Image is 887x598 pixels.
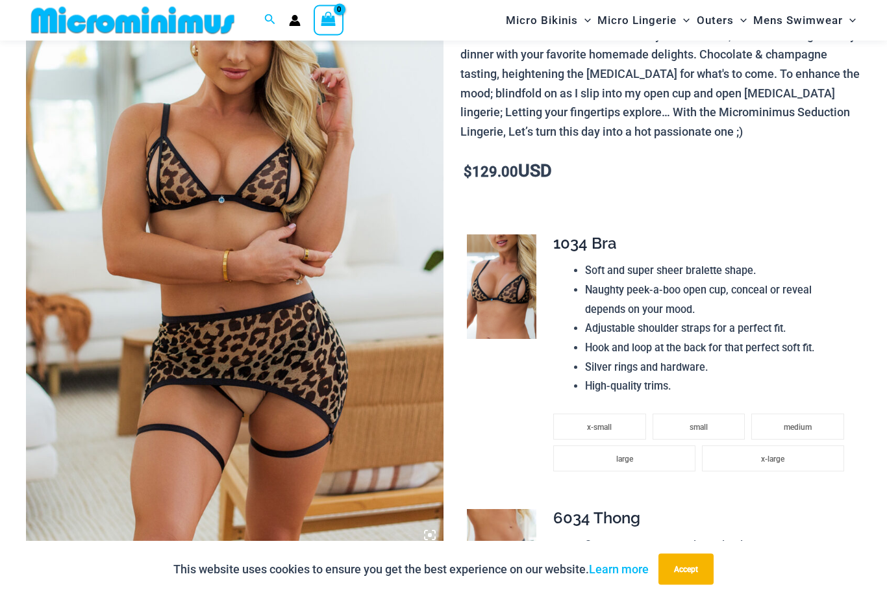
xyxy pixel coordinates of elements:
span: large [616,455,633,464]
span: Menu Toggle [677,4,690,37]
img: MM SHOP LOGO FLAT [26,6,240,35]
a: Search icon link [264,12,276,29]
a: OutersMenu ToggleMenu Toggle [693,4,750,37]
a: View Shopping Cart, empty [314,5,344,35]
span: Micro Bikinis [506,4,578,37]
li: Naughty peek-a-boo open cup, conceal or reveal depends on your mood. [585,281,851,319]
li: small [653,414,745,440]
p: This website uses cookies to ensure you get the best experience on our website. [173,560,649,579]
a: Account icon link [289,15,301,27]
span: $ [464,164,472,181]
li: medium [751,414,844,440]
p: USD [460,162,861,182]
p: Let’s set the mood this Valentine’s Day... Soft music, warm candlelight. Cozy dinner with your fa... [460,27,861,142]
li: High-quality trims. [585,377,851,397]
span: medium [784,423,812,432]
li: Silver rings and hardware. [585,358,851,378]
span: Mens Swimwear [753,4,843,37]
button: Accept [658,554,714,585]
a: Mens SwimwearMenu ToggleMenu Toggle [750,4,859,37]
li: x-large [702,446,844,472]
li: Soft and super sheer with satin trims. [585,536,851,556]
span: Menu Toggle [578,4,591,37]
span: x-large [761,455,784,464]
span: small [690,423,708,432]
span: Micro Lingerie [597,4,677,37]
span: x-small [587,423,612,432]
img: Seduction Animal 1034 Bra [467,235,536,340]
nav: Site Navigation [501,2,861,39]
span: Outers [697,4,734,37]
bdi: 129.00 [464,164,518,181]
a: Micro BikinisMenu ToggleMenu Toggle [503,4,594,37]
span: 1034 Bra [553,234,617,253]
a: Learn more [589,562,649,576]
a: Micro LingerieMenu ToggleMenu Toggle [594,4,693,37]
span: 6034 Thong [553,509,640,528]
li: Adjustable shoulder straps for a perfect fit. [585,319,851,339]
span: Menu Toggle [843,4,856,37]
li: Hook and loop at the back for that perfect soft fit. [585,339,851,358]
li: Soft and super sheer bralette shape. [585,262,851,281]
li: x-small [553,414,646,440]
li: large [553,446,695,472]
span: Menu Toggle [734,4,747,37]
